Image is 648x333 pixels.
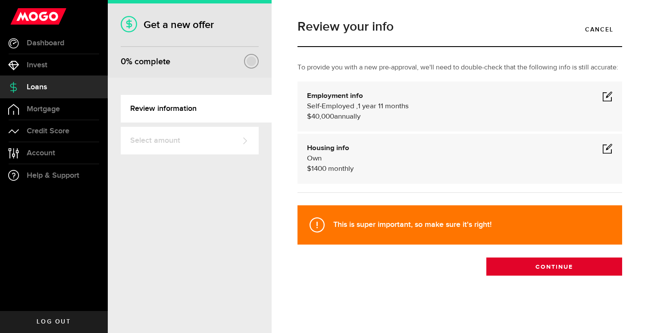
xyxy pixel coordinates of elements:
[307,165,311,173] span: $
[307,155,322,162] span: Own
[121,54,170,69] div: % complete
[121,19,259,31] h1: Get a new offer
[311,165,326,173] span: 1400
[27,149,55,157] span: Account
[27,83,47,91] span: Loans
[328,165,354,173] span: monthly
[121,95,272,123] a: Review information
[576,20,622,38] a: Cancel
[297,63,622,73] p: To provide you with a new pre-approval, we'll need to double-check that the following info is sti...
[27,105,60,113] span: Mortgage
[307,145,349,152] b: Housing info
[486,258,622,276] button: Continue
[7,3,33,29] button: Open LiveChat chat widget
[297,20,622,33] h1: Review your info
[333,220,491,229] strong: This is super important, so make sure it's right!
[307,92,363,100] b: Employment info
[27,172,79,179] span: Help & Support
[37,319,71,325] span: Log out
[121,127,259,154] a: Select amount
[307,103,358,110] span: Self-Employed ,
[27,127,69,135] span: Credit Score
[27,39,64,47] span: Dashboard
[121,57,126,67] span: 0
[334,113,360,120] span: annually
[358,103,409,110] span: 1 year 11 months
[27,61,47,69] span: Invest
[307,113,334,120] span: $40,000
